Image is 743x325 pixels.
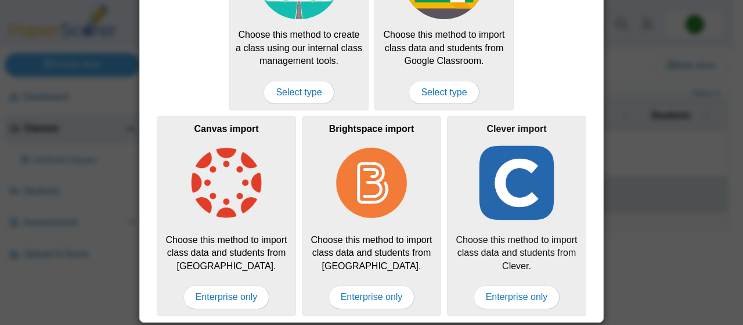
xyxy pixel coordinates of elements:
[409,81,479,104] span: Select type
[157,116,296,315] div: Choose this method to import class data and students from [GEOGRAPHIC_DATA].
[330,142,413,224] img: class-type-brightspace.png
[475,142,558,224] img: class-type-clever.png
[329,285,415,309] span: Enterprise only
[486,124,546,134] b: Clever import
[264,81,334,104] span: Select type
[183,285,270,309] span: Enterprise only
[302,116,441,315] div: Choose this method to import class data and students from [GEOGRAPHIC_DATA].
[185,142,268,224] img: class-type-canvas.png
[447,116,586,315] div: Choose this method to import class data and students from Clever.
[329,124,414,134] b: Brightspace import
[474,285,560,309] span: Enterprise only
[194,124,258,134] b: Canvas import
